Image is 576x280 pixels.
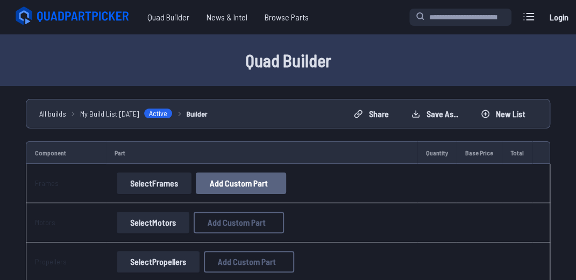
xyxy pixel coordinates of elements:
button: Add Custom Part [204,251,294,272]
td: Total [502,141,532,164]
span: My Build List [DATE] [80,108,139,119]
a: Browse Parts [256,6,317,28]
span: Add Custom Part [210,179,268,188]
a: Quad Builder [139,6,198,28]
a: SelectPropellers [115,251,202,272]
a: News & Intel [198,6,256,28]
button: New List [472,105,535,123]
button: Add Custom Part [194,212,284,233]
a: SelectFrames [115,173,194,194]
a: Motors [35,218,55,227]
td: Part [106,141,417,164]
button: Add Custom Part [196,173,286,194]
span: Add Custom Part [218,257,276,266]
button: SelectPropellers [117,251,200,272]
button: SelectFrames [117,173,191,194]
td: Quantity [417,141,457,164]
h1: Quad Builder [13,47,563,73]
td: Base Price [457,141,502,164]
a: Propellers [35,257,67,266]
a: SelectMotors [115,212,191,233]
button: SelectMotors [117,212,189,233]
a: All builds [39,108,66,119]
a: Frames [35,178,59,188]
span: Add Custom Part [208,218,266,227]
td: Component [26,141,106,164]
a: Login [546,6,572,28]
button: Save as... [402,105,467,123]
button: Share [345,105,398,123]
span: Active [144,108,173,119]
a: My Build List [DATE]Active [80,108,173,119]
a: Builder [187,108,208,119]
